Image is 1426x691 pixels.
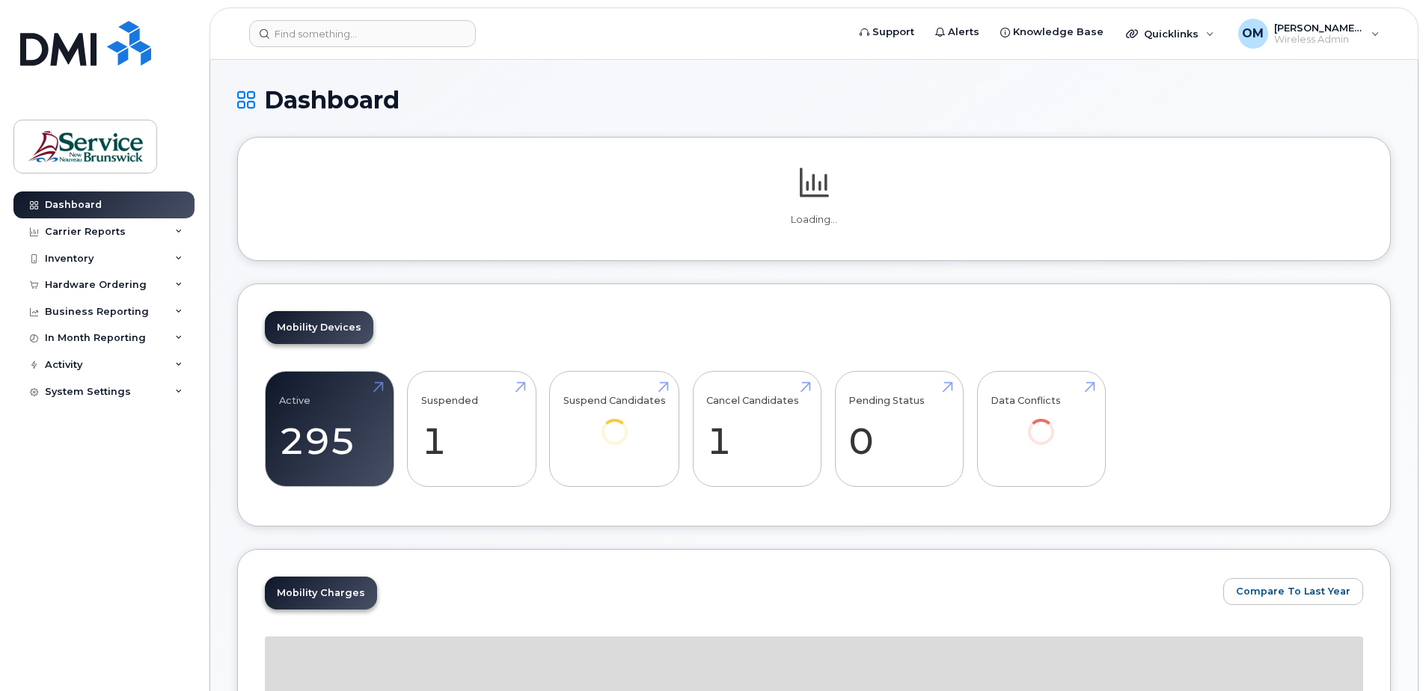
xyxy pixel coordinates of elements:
[421,380,522,479] a: Suspended 1
[1223,578,1363,605] button: Compare To Last Year
[265,577,377,609] a: Mobility Charges
[848,380,949,479] a: Pending Status 0
[265,311,373,344] a: Mobility Devices
[706,380,807,479] a: Cancel Candidates 1
[1236,584,1350,598] span: Compare To Last Year
[563,380,666,466] a: Suspend Candidates
[279,380,380,479] a: Active 295
[265,213,1363,227] p: Loading...
[991,380,1092,466] a: Data Conflicts
[237,87,1391,113] h1: Dashboard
